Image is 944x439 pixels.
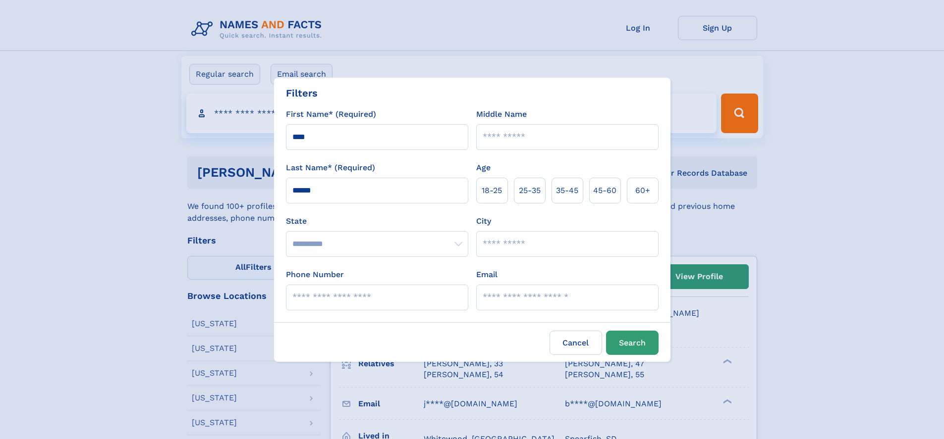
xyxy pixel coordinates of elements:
label: Phone Number [286,269,344,281]
span: 18‑25 [482,185,502,196]
span: 25‑35 [519,185,541,196]
label: Email [476,269,498,281]
label: Age [476,162,491,174]
label: Last Name* (Required) [286,162,375,174]
label: State [286,215,468,227]
label: City [476,215,491,227]
span: 60+ [635,185,650,196]
label: First Name* (Required) [286,108,376,120]
label: Cancel [550,331,602,355]
label: Middle Name [476,108,527,120]
span: 35‑45 [556,185,578,196]
div: Filters [286,86,318,100]
span: 45‑60 [593,185,616,196]
button: Search [606,331,659,355]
